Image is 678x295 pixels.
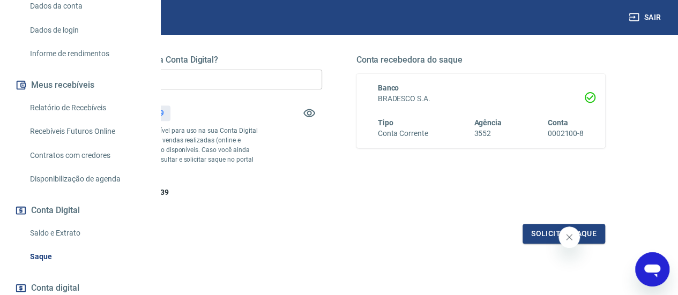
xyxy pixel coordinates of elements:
[378,84,399,92] span: Banco
[130,108,164,119] p: R$ 298,39
[26,168,147,190] a: Disponibilização de agenda
[378,128,428,139] h6: Conta Corrente
[627,7,665,27] button: Sair
[474,118,502,127] span: Agência
[474,128,502,139] h6: 3552
[13,73,147,97] button: Meus recebíveis
[26,97,147,119] a: Relatório de Recebíveis
[6,7,90,16] span: Olá! Precisa de ajuda?
[378,93,584,104] h6: BRADESCO S.A.
[26,222,147,244] a: Saldo e Extrato
[13,199,147,222] button: Conta Digital
[378,118,393,127] span: Tipo
[26,43,147,65] a: Informe de rendimentos
[26,246,147,268] a: Saque
[135,188,169,196] span: R$ 298,39
[558,226,580,248] iframe: Fechar mensagem
[635,252,669,286] iframe: Botão para abrir a janela de mensagens
[73,126,259,174] p: *Corresponde ao saldo disponível para uso na sua Conta Digital Vindi. Incluindo os valores das ve...
[26,145,147,167] a: Contratos com credores
[523,224,605,244] button: Solicitar saque
[547,118,568,127] span: Conta
[26,19,147,41] a: Dados de login
[356,55,606,65] h5: Conta recebedora do saque
[547,128,584,139] h6: 0002100-8
[26,120,147,142] a: Recebíveis Futuros Online
[73,55,322,65] h5: Quanto deseja sacar da Conta Digital?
